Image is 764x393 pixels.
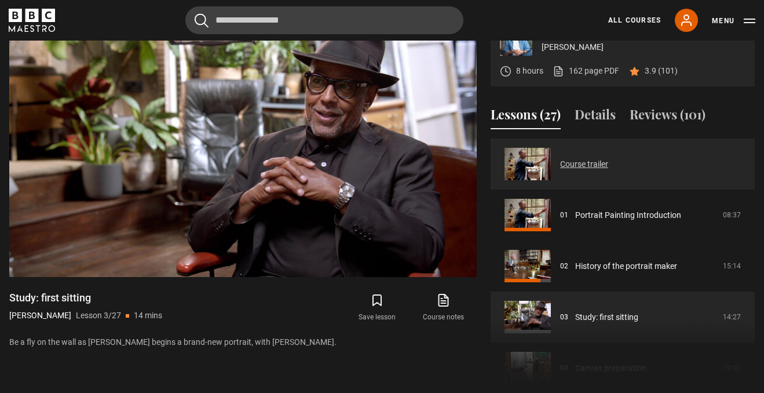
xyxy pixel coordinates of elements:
[491,105,561,129] button: Lessons (27)
[516,65,543,77] p: 8 hours
[411,291,477,325] a: Course notes
[608,15,661,26] a: All Courses
[344,291,410,325] button: Save lesson
[560,158,608,170] a: Course trailer
[575,209,681,221] a: Portrait Painting Introduction
[645,65,678,77] p: 3.9 (101)
[134,310,162,322] p: 14 mins
[630,105,705,129] button: Reviews (101)
[9,310,71,322] p: [PERSON_NAME]
[575,105,616,129] button: Details
[9,336,477,348] p: Be a fly on the wall as [PERSON_NAME] begins a brand-new portrait, with [PERSON_NAME].
[76,310,121,322] p: Lesson 3/27
[553,65,619,77] a: 162 page PDF
[185,6,463,34] input: Search
[542,41,745,53] p: [PERSON_NAME]
[9,291,162,305] h1: Study: first sitting
[712,15,755,27] button: Toggle navigation
[195,13,209,28] button: Submit the search query
[575,260,677,272] a: History of the portrait maker
[575,311,638,323] a: Study: first sitting
[9,14,477,277] video-js: Video Player
[9,9,55,32] svg: BBC Maestro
